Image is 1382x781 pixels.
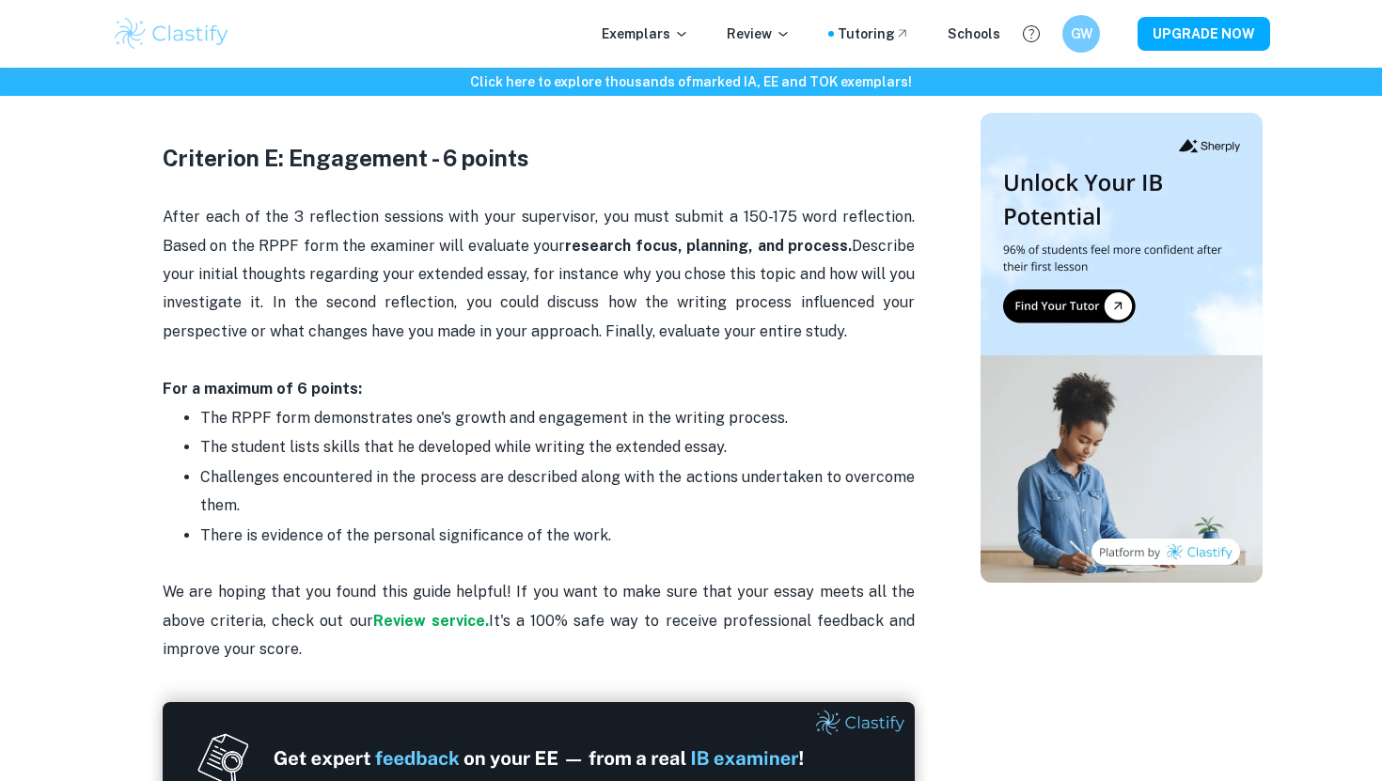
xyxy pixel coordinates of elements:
p: The RPPF form demonstrates one's growth and engagement in the writing process. [200,404,915,432]
button: Help and Feedback [1015,18,1047,50]
img: Thumbnail [981,113,1263,583]
strong: Criterion E: Engagement - 6 points [163,145,529,171]
h6: Click here to explore thousands of marked IA, EE and TOK exemplars ! [4,71,1378,92]
p: There is evidence of the personal significance of the work. [200,522,915,550]
a: Tutoring [838,23,910,44]
strong: For a maximum of 6 points: [163,380,362,398]
p: Exemplars [602,23,689,44]
button: GW [1062,15,1100,53]
strong: research focus, planning, and process. [565,237,852,255]
a: Schools [948,23,1000,44]
a: Review service. [373,612,489,630]
p: We are hoping that you found this guide helpful! If you want to make sure that your essay meets a... [163,550,915,664]
p: After each of the 3 reflection sessions with your supervisor, you must submit a 150-175 word refl... [163,203,915,403]
p: Review [727,23,791,44]
img: Clastify logo [112,15,231,53]
p: Challenges encountered in the process are described along with the actions undertaken to overcome... [200,463,915,521]
p: The student lists skills that he developed while writing the extended essay. [200,433,915,461]
h6: GW [1071,23,1092,44]
button: UPGRADE NOW [1138,17,1270,51]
